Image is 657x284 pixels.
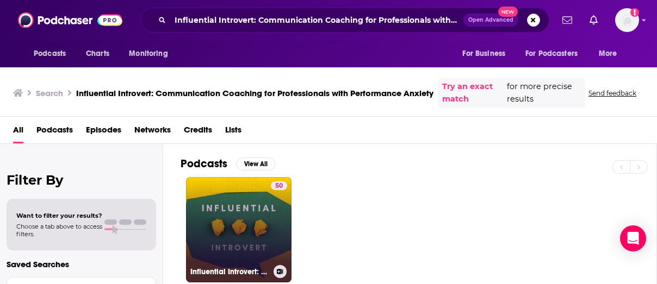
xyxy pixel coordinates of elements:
[7,259,156,269] p: Saved Searches
[13,121,23,143] a: All
[16,212,102,219] span: Want to filter your results?
[236,157,275,171] button: View All
[76,88,433,98] h3: Influential Introvert: Communication Coaching for Professionals with Performance Anxiety
[585,11,602,29] a: Show notifications dropdown
[558,11,577,29] a: Show notifications dropdown
[16,223,102,238] span: Choose a tab above to access filters.
[186,177,292,282] a: 50Influential Introvert: Communication Coaching for Professionals with Performance Anxiety
[7,172,156,188] h2: Filter By
[225,121,241,143] a: Lists
[134,121,171,143] a: Networks
[455,43,519,64] button: open menu
[181,157,275,171] a: PodcastsView All
[525,46,578,61] span: For Podcasters
[498,7,518,17] span: New
[18,10,122,30] img: Podchaser - Follow, Share and Rate Podcasts
[615,8,639,32] img: User Profile
[507,80,581,105] span: for more precise results
[463,14,518,27] button: Open AdvancedNew
[79,43,116,64] a: Charts
[36,88,63,98] h3: Search
[585,89,640,98] button: Send feedback
[184,121,212,143] a: Credits
[140,8,549,33] div: Search podcasts, credits, & more...
[591,43,631,64] button: open menu
[181,157,227,171] h2: Podcasts
[26,43,80,64] button: open menu
[599,46,617,61] span: More
[518,43,593,64] button: open menu
[36,121,73,143] a: Podcasts
[129,46,168,61] span: Monitoring
[615,8,639,32] span: Logged in as KTMSseat4
[86,46,109,61] span: Charts
[275,181,283,192] span: 50
[462,46,505,61] span: For Business
[86,121,121,143] a: Episodes
[121,43,182,64] button: open menu
[190,267,269,276] h3: Influential Introvert: Communication Coaching for Professionals with Performance Anxiety
[620,225,646,251] div: Open Intercom Messenger
[615,8,639,32] button: Show profile menu
[170,11,463,29] input: Search podcasts, credits, & more...
[468,17,513,23] span: Open Advanced
[34,46,66,61] span: Podcasts
[442,80,505,105] a: Try an exact match
[630,8,639,17] svg: Add a profile image
[271,181,287,190] a: 50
